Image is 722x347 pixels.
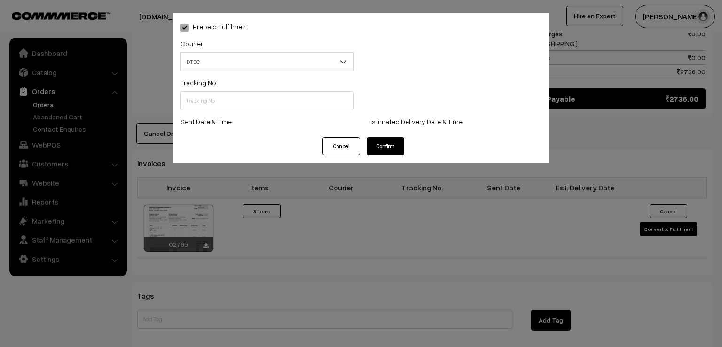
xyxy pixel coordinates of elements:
label: Courier [180,39,203,48]
input: Tracking No [180,91,354,110]
button: Confirm [367,137,404,155]
span: DTDC [181,54,353,70]
button: Cancel [322,137,360,155]
label: Estimated Delivery Date & Time [368,117,463,126]
span: DTDC [180,52,354,71]
label: Prepaid Fulfilment [180,22,248,32]
label: Tracking No [180,78,216,87]
label: Sent Date & Time [180,117,232,126]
